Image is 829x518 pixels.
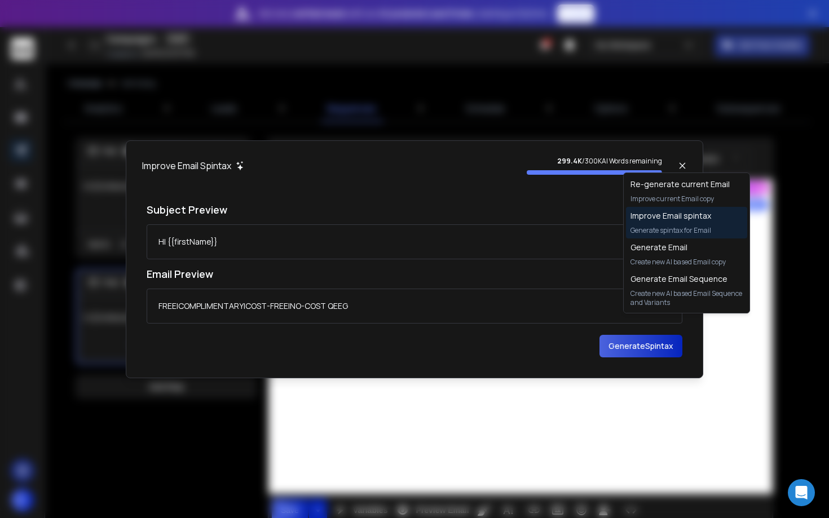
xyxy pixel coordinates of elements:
[142,159,231,172] h1: Improve Email Spintax
[557,156,582,166] strong: 299.4K
[630,289,743,307] p: Create new AI based Email Sequence and Variants
[788,479,815,506] div: Open Intercom Messenger
[158,300,348,312] div: FREE|COMPLIMENTARY|COST-FREE|NO-COST QEEG
[158,236,218,247] div: HI {{firstName}}
[630,273,743,285] h1: Generate Email Sequence
[630,194,730,203] p: Improve current Email copy
[630,242,726,253] h1: Generate Email
[599,335,682,357] button: GenerateSpintax
[147,202,682,218] h1: Subject Preview
[630,226,711,235] p: Generate spintax for Email
[147,266,682,282] h1: Email Preview
[630,179,730,190] h1: Re-generate current Email
[527,157,662,166] p: / 300K AI Words remaining
[630,258,726,267] p: Create new AI based Email copy
[630,210,711,222] h1: Improve Email spintax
